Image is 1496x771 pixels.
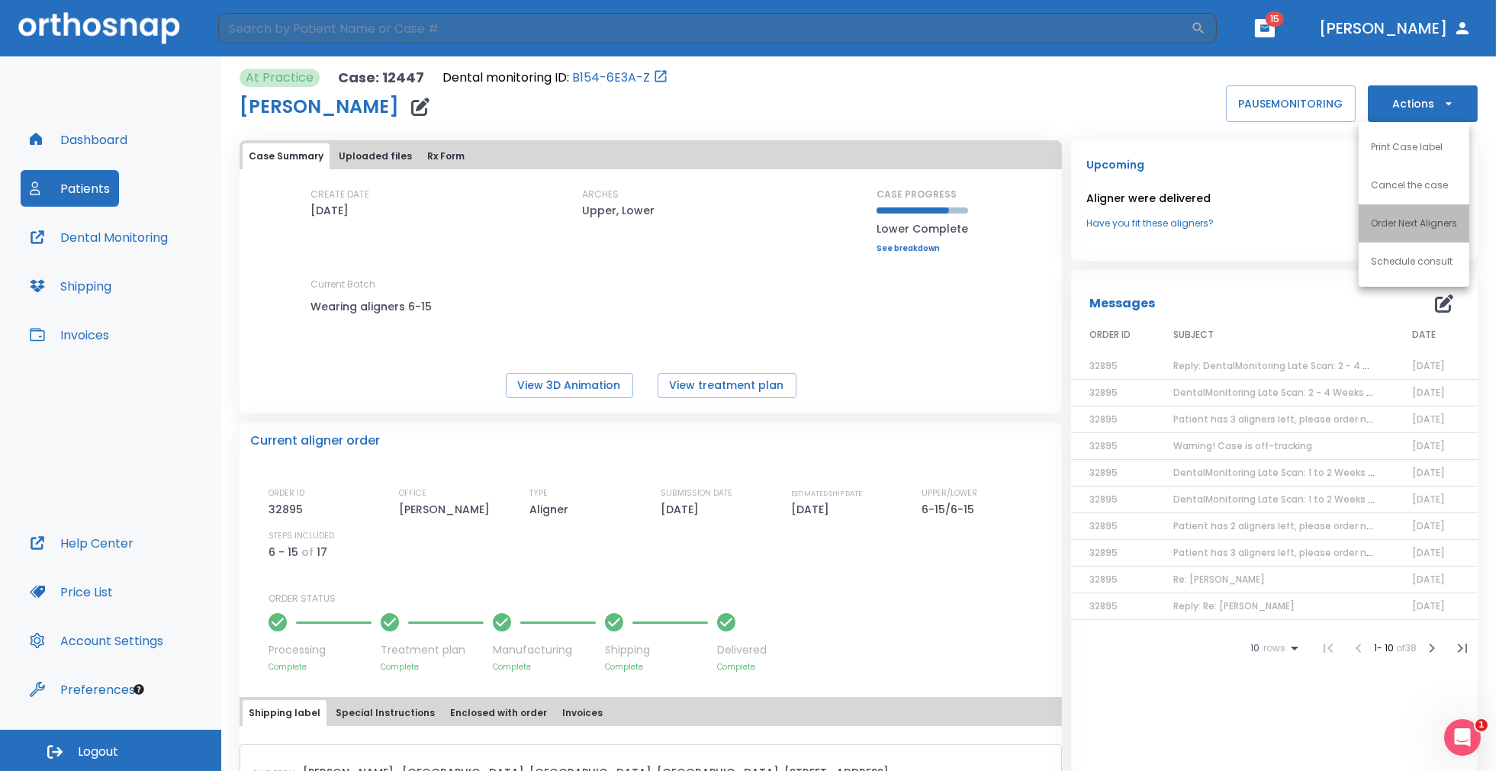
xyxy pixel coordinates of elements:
[1371,217,1457,230] p: Order Next Aligners
[1371,255,1453,268] p: Schedule consult
[1475,719,1488,731] span: 1
[1371,140,1443,154] p: Print Case label
[1371,178,1448,192] p: Cancel the case
[1444,719,1481,756] iframe: Intercom live chat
